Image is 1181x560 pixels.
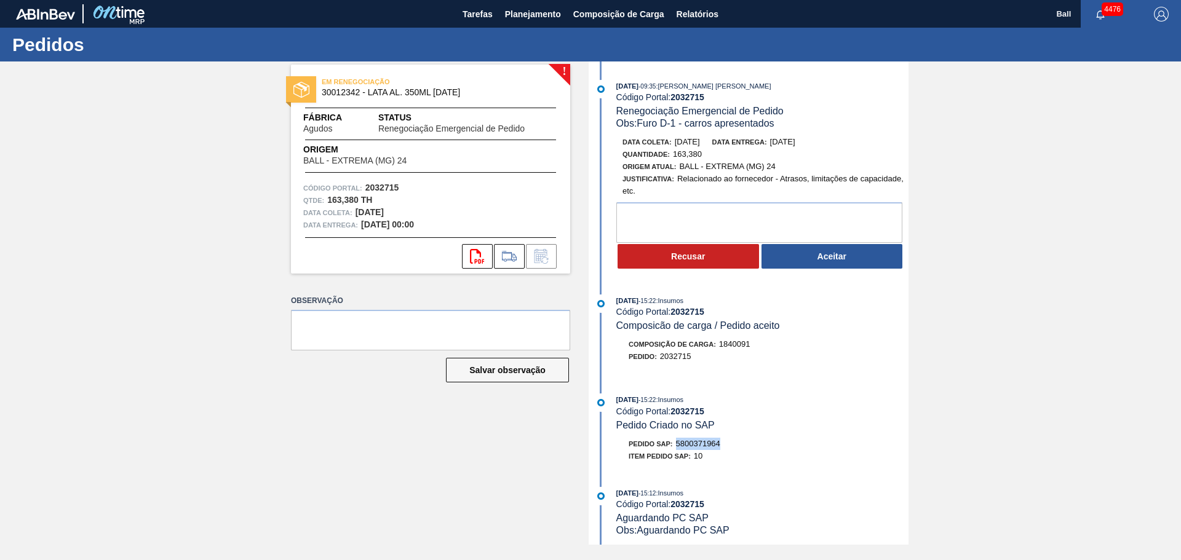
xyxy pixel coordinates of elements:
span: 5800371964 [676,439,720,448]
button: Salvar observação [446,358,569,382]
img: atual [597,85,605,93]
span: Pedido Criado no SAP [616,420,715,430]
span: Relatórios [677,7,718,22]
span: Fábrica [303,111,371,124]
span: Renegociação Emergencial de Pedido [616,106,784,116]
span: Origem Atual: [622,163,676,170]
div: Código Portal: [616,92,909,102]
label: Observação [291,292,570,310]
span: [DATE] [616,489,638,497]
span: Status [378,111,558,124]
span: Item pedido SAP: [629,452,691,460]
strong: 2032715 [365,183,399,192]
span: Renegociação Emergencial de Pedido [378,124,525,133]
button: Recusar [618,244,759,269]
span: EM RENEGOCIAÇÃO [322,76,494,88]
span: [DATE] [616,82,638,90]
span: [DATE] [616,396,638,403]
span: Agudos [303,124,332,133]
span: Aguardando PC SAP [616,513,709,523]
strong: 2032715 [670,499,704,509]
span: Pedido SAP: [629,440,673,448]
strong: 163,380 TH [327,195,372,205]
div: Informar alteração no pedido [526,244,557,269]
span: [DATE] [770,137,795,146]
div: Abrir arquivo PDF [462,244,493,269]
span: 4476 [1102,2,1123,16]
div: Código Portal: [616,499,909,509]
span: Relacionado ao fornecedor - Atrasos, limitações de capacidade, etc. [622,174,904,195]
span: Tarefas [463,7,493,22]
span: Código Portal: [303,182,362,194]
span: : Insumos [656,297,683,304]
strong: [DATE] [356,207,384,217]
span: Composição de Carga : [629,341,716,348]
span: Obs: Aguardando PC SAP [616,525,730,535]
span: BALL - EXTREMA (MG) 24 [679,162,775,171]
span: Quantidade : [622,151,670,158]
strong: 2032715 [670,406,704,416]
span: : Insumos [656,489,683,497]
span: Pedido : [629,353,657,360]
span: 2032715 [660,352,691,361]
strong: 2032715 [670,307,704,317]
span: Data coleta: [303,207,352,219]
div: Ir para Composição de Carga [494,244,525,269]
span: [DATE] [616,297,638,304]
button: Aceitar [761,244,903,269]
img: status [293,82,309,98]
div: Código Portal: [616,406,909,416]
span: 30012342 - LATA AL. 350ML BC 429 [322,88,545,97]
img: Logout [1154,7,1169,22]
span: 10 [694,451,702,460]
img: TNhmsLtSVTkK8tSr43FrP2fwEKptu5GPRR3wAAAABJRU5ErkJggg== [16,9,75,20]
span: 163,380 [673,149,702,159]
img: atual [597,399,605,406]
span: Data entrega: [303,219,358,231]
span: BALL - EXTREMA (MG) 24 [303,156,407,165]
span: Data entrega: [712,138,767,146]
strong: [DATE] 00:00 [361,219,414,229]
span: Data coleta: [622,138,672,146]
span: Qtde : [303,194,324,207]
span: : Insumos [656,396,683,403]
span: Planejamento [505,7,561,22]
strong: 2032715 [670,92,704,102]
span: Origem [303,143,442,156]
h1: Pedidos [12,37,231,52]
span: - 15:22 [638,396,656,403]
img: atual [597,492,605,500]
span: [DATE] [675,137,700,146]
span: - 15:22 [638,298,656,304]
span: - 09:35 [638,83,656,90]
span: 1840091 [719,339,750,349]
span: Composição de Carga [573,7,664,22]
div: Código Portal: [616,307,909,317]
span: : [PERSON_NAME] [PERSON_NAME] [656,82,771,90]
button: Notificações [1081,6,1120,23]
img: atual [597,300,605,307]
span: - 15:12 [638,490,656,497]
span: Composicão de carga / Pedido aceito [616,320,780,331]
span: Justificativa: [622,175,674,183]
span: Obs: Furo D-1 - carros apresentados [616,118,774,128]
